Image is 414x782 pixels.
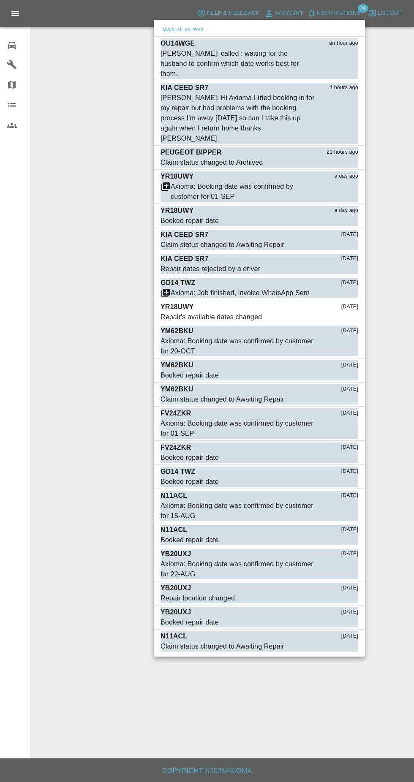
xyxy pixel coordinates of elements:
[161,607,191,617] p: YB20UXJ
[161,593,235,603] div: Repair location changed
[161,240,284,250] div: Claim status changed to Awaiting Repair
[161,467,195,477] p: GD14 TWZ
[161,254,208,264] p: KIA CEED SR7
[341,361,358,369] span: [DATE]
[161,525,187,535] p: N11ACL
[161,25,205,35] button: Mark all as read
[341,632,358,641] span: [DATE]
[161,147,221,157] p: PEUGEOT BIPPER
[171,288,309,298] div: Axioma: Job finished, invoice WhatsApp Sent
[161,49,316,79] div: [PERSON_NAME]: called : waiting for the husband to confirm which date works best for them.
[161,559,316,579] div: Axioma: Booking date was confirmed by customer for 22-AUG
[161,453,219,463] div: Booked repair date
[161,360,193,370] p: YM62BKU
[161,583,191,593] p: YB20UXJ
[161,501,316,521] div: Axioma: Booking date was confirmed by customer for 15-AUG
[161,278,195,288] p: GD14 TWZ
[161,230,208,240] p: KIA CEED SR7
[341,327,358,335] span: [DATE]
[161,477,219,487] div: Booked repair date
[161,83,208,93] p: KIA CEED SR7
[341,608,358,616] span: [DATE]
[161,302,193,312] p: YR18UWY
[341,467,358,476] span: [DATE]
[341,584,358,592] span: [DATE]
[341,385,358,394] span: [DATE]
[161,216,219,226] div: Booked repair date
[161,549,191,559] p: YB20UXJ
[330,39,358,48] span: an hour ago
[161,631,187,641] p: N11ACL
[161,418,316,439] div: Axioma: Booking date was confirmed by customer for 01-SEP
[161,312,262,322] div: Repair's available dates changed
[161,336,316,356] div: Axioma: Booking date was confirmed by customer for 20-OCT
[341,279,358,287] span: [DATE]
[161,264,260,274] div: Repair dates rejected by a driver
[161,535,219,545] div: Booked repair date
[161,326,193,336] p: YM62BKU
[161,617,219,627] div: Booked repair date
[341,255,358,263] span: [DATE]
[335,206,358,215] span: a day ago
[161,171,193,182] p: YR18UWY
[161,443,191,453] p: FV24ZKR
[161,206,193,216] p: YR18UWY
[330,84,358,92] span: 4 hours ago
[161,394,284,405] div: Claim status changed to Awaiting Repair
[161,491,187,501] p: N11ACL
[161,384,193,394] p: YM62BKU
[161,408,191,418] p: FV24ZKR
[341,491,358,500] span: [DATE]
[341,526,358,534] span: [DATE]
[161,641,284,652] div: Claim status changed to Awaiting Repair
[161,93,316,144] div: [PERSON_NAME]: Hi Axioma I tried booking in for my repair but had problems with the booking proce...
[161,38,195,49] p: OU14WGE
[341,409,358,418] span: [DATE]
[161,157,263,168] div: Claim status changed to Archived
[341,231,358,239] span: [DATE]
[341,443,358,452] span: [DATE]
[161,370,219,380] div: Booked repair date
[341,550,358,558] span: [DATE]
[327,148,358,157] span: 21 hours ago
[171,182,316,202] div: Axioma: Booking date was confirmed by customer for 01-SEP
[335,172,358,181] span: a day ago
[341,303,358,311] span: [DATE]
